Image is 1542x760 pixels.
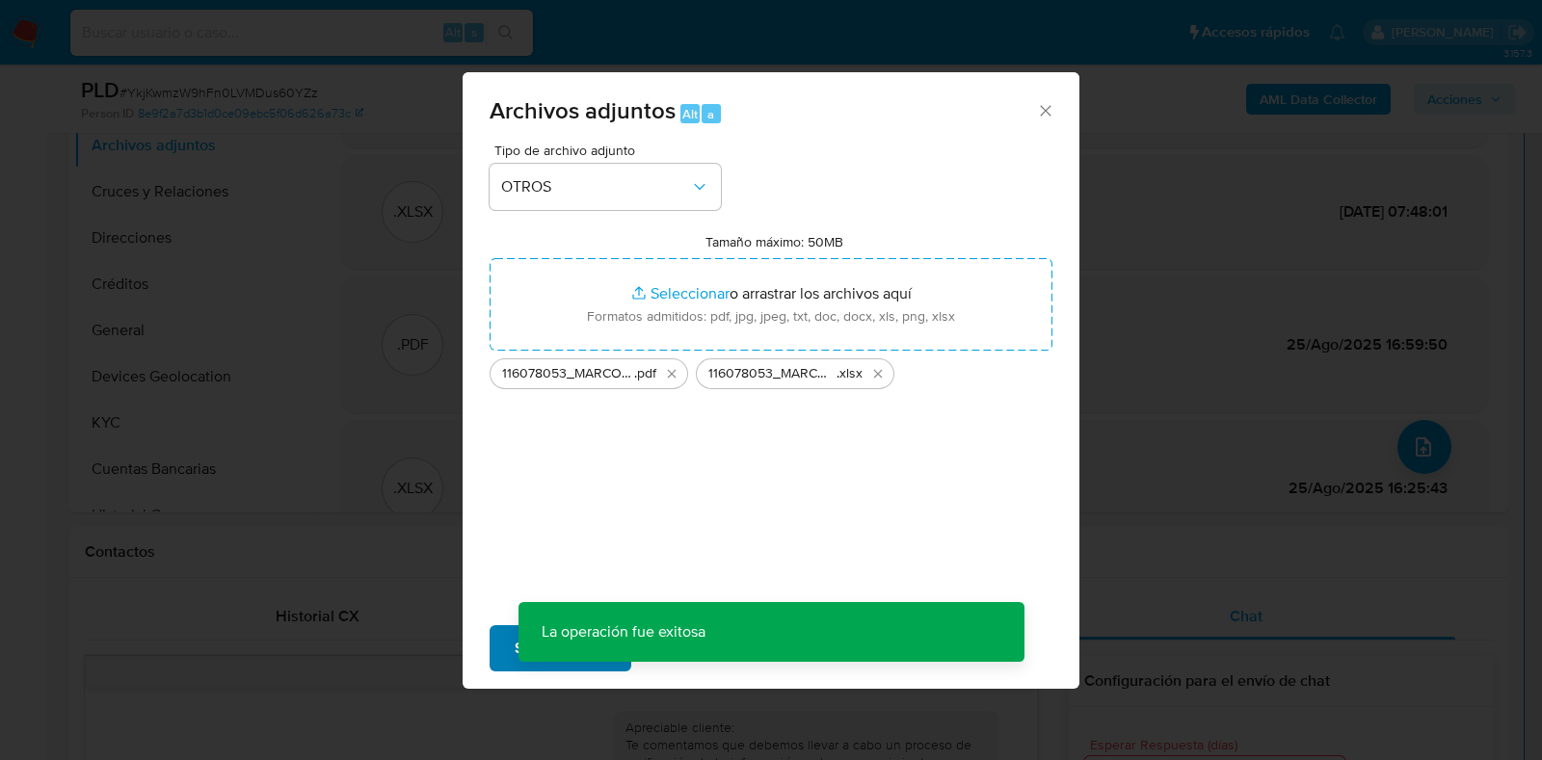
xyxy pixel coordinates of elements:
[634,364,656,383] span: .pdf
[515,627,606,669] span: Subir archivo
[660,362,683,385] button: Eliminar 116078053_MARCOS MIRON BERTOLO_AGO2025.pdf
[490,625,631,671] button: Subir archivo
[494,144,726,157] span: Tipo de archivo adjunto
[490,164,721,210] button: OTROS
[707,105,714,123] span: a
[837,364,863,383] span: .xlsx
[708,364,837,383] span: 116078053_MARCOS [PERSON_NAME] BERTOLO_AGO2025
[490,93,676,127] span: Archivos adjuntos
[1036,101,1053,118] button: Cerrar
[866,362,890,385] button: Eliminar 116078053_MARCOS MIRON BERTOLO_AGO2025.xlsx
[501,177,690,197] span: OTROS
[682,105,698,123] span: Alt
[490,351,1052,389] ul: Archivos seleccionados
[705,233,843,250] label: Tamaño máximo: 50MB
[664,627,727,669] span: Cancelar
[502,364,634,383] span: 116078053_MARCOS [PERSON_NAME] BERTOLO_AGO2025
[518,602,729,662] p: La operación fue exitosa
